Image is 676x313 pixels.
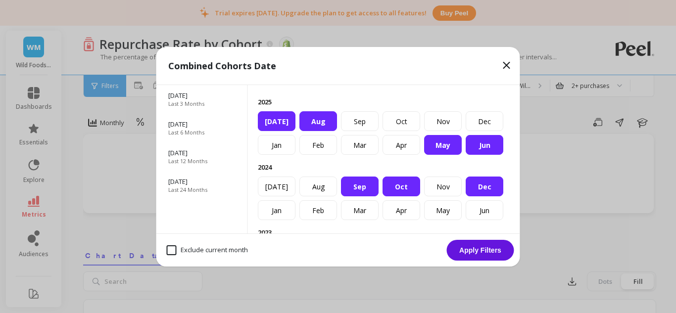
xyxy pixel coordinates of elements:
[168,59,276,73] p: Combined Cohorts Date
[167,245,248,255] span: Exclude current month
[168,120,236,129] p: [DATE]
[299,200,337,220] div: Feb
[258,177,295,196] div: [DATE]
[383,111,420,131] div: Oct
[299,177,337,196] div: Aug
[341,200,379,220] div: Mar
[466,111,503,131] div: Dec
[466,135,503,155] div: Jun
[466,177,503,196] div: Dec
[424,177,462,196] div: Nov
[258,135,295,155] div: Jan
[447,240,514,261] button: Apply Filters
[383,200,420,220] div: Apr
[258,111,295,131] div: [DATE]
[168,100,204,108] p: Last 3 Months
[341,177,379,196] div: Sep
[341,135,379,155] div: Mar
[258,163,510,172] p: 2024
[383,177,420,196] div: Oct
[168,148,236,157] p: [DATE]
[466,200,503,220] div: Jun
[341,111,379,131] div: Sep
[168,91,236,100] p: [DATE]
[168,157,207,165] p: Last 12 Months
[168,186,207,194] p: Last 24 Months
[299,135,337,155] div: Feb
[299,111,337,131] div: Aug
[168,177,236,186] p: [DATE]
[258,97,510,106] p: 2025
[383,135,420,155] div: Apr
[168,129,204,136] p: Last 6 Months
[258,228,510,237] p: 2023
[258,200,295,220] div: Jan
[424,111,462,131] div: Nov
[424,200,462,220] div: May
[424,135,462,155] div: May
